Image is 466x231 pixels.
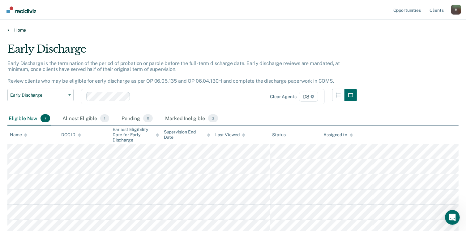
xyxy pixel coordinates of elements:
[208,114,218,122] span: 3
[7,112,51,125] div: Eligible Now7
[7,89,74,101] button: Early Discharge
[7,27,459,33] a: Home
[445,210,460,225] iframe: Intercom live chat
[143,114,153,122] span: 0
[6,7,36,13] img: Recidiviz
[215,132,245,137] div: Last Viewed
[270,94,296,99] div: Clear agents
[61,112,110,125] div: Almost Eligible1
[272,132,286,137] div: Status
[7,43,357,60] div: Early Discharge
[323,132,353,137] div: Assigned to
[451,5,461,15] button: Profile dropdown button
[120,112,154,125] div: Pending0
[113,127,159,142] div: Earliest Eligibility Date for Early Discharge
[10,132,27,137] div: Name
[61,132,81,137] div: DOC ID
[41,114,50,122] span: 7
[451,5,461,15] div: H
[164,129,210,140] div: Supervision End Date
[164,112,219,125] div: Marked Ineligible3
[7,60,340,84] p: Early Discharge is the termination of the period of probation or parole before the full-term disc...
[299,92,319,102] span: D8
[10,93,66,98] span: Early Discharge
[100,114,109,122] span: 1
